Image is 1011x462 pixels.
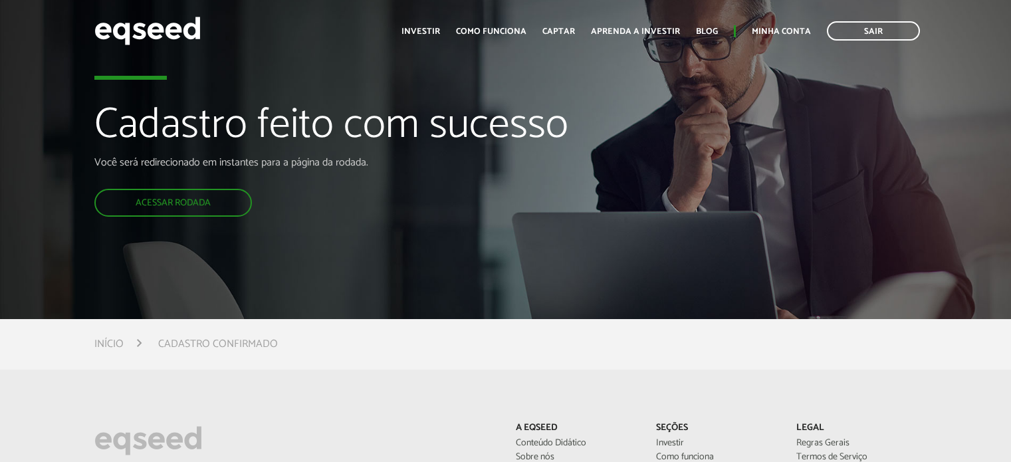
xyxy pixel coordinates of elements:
[158,335,278,353] li: Cadastro confirmado
[516,453,636,462] a: Sobre nós
[516,423,636,434] p: A EqSeed
[656,453,776,462] a: Como funciona
[796,453,917,462] a: Termos de Serviço
[456,27,526,36] a: Como funciona
[94,189,252,217] a: Acessar rodada
[827,21,920,41] a: Sair
[796,439,917,448] a: Regras Gerais
[542,27,575,36] a: Captar
[94,339,124,350] a: Início
[516,439,636,448] a: Conteúdo Didático
[752,27,811,36] a: Minha conta
[401,27,440,36] a: Investir
[696,27,718,36] a: Blog
[94,156,580,169] p: Você será redirecionado em instantes para a página da rodada.
[796,423,917,434] p: Legal
[94,423,202,459] img: EqSeed Logo
[656,423,776,434] p: Seções
[656,439,776,448] a: Investir
[94,13,201,49] img: EqSeed
[591,27,680,36] a: Aprenda a investir
[94,102,580,156] h1: Cadastro feito com sucesso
